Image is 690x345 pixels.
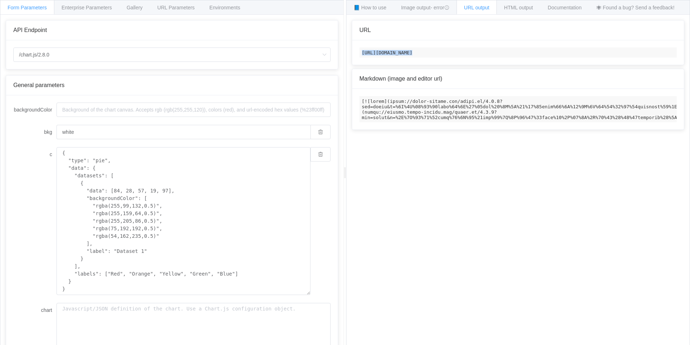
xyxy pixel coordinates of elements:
span: General parameters [13,82,64,88]
input: Select [13,47,331,62]
label: bkg [13,125,56,139]
span: 📘 How to use [354,5,386,10]
span: Markdown (image and editor url) [359,76,442,82]
span: Enterprise Parameters [62,5,112,10]
span: Gallery [127,5,142,10]
span: Form Parameters [8,5,47,10]
span: 🕷 Found a bug? Send a feedback! [596,5,675,10]
span: Documentation [548,5,582,10]
span: Environments [209,5,240,10]
span: URL output [464,5,489,10]
span: API Endpoint [13,27,47,33]
span: - error [431,5,449,10]
code: [![lorem](ipsum://dolor-sitame.con/adipi.el/4.0.8?sed=doeiu&t=%6I%4U%08%93%90labo%64%6E%27%05dol%... [359,96,677,122]
label: backgroundColor [13,103,56,117]
span: Image output [401,5,449,10]
input: Background of the chart canvas. Accepts rgb (rgb(255,255,120)), colors (red), and url-encoded hex... [56,103,331,117]
label: c [13,147,56,162]
label: chart [13,303,56,317]
span: URL Parameters [157,5,195,10]
input: Background of the chart canvas. Accepts rgb (rgb(255,255,120)), colors (red), and url-encoded hex... [56,125,310,139]
span: URL [359,27,371,33]
span: HTML output [504,5,533,10]
code: [URL][DOMAIN_NAME] [359,47,677,58]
